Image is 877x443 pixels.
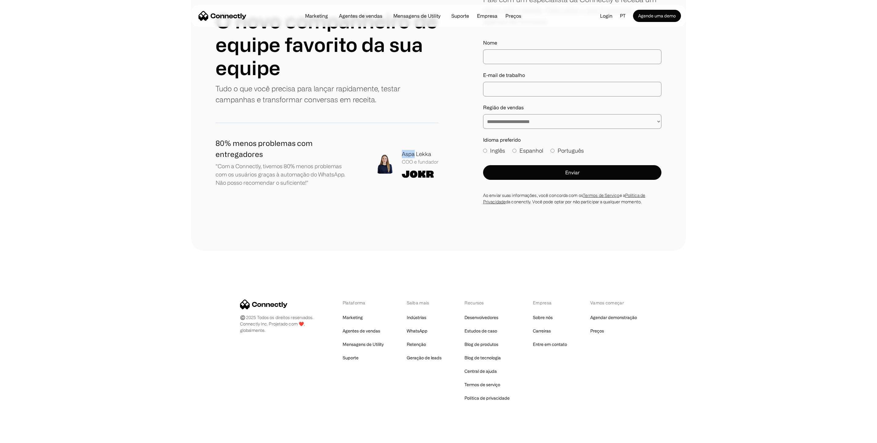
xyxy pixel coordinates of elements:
[620,11,626,20] div: pt
[446,13,474,18] a: Suporte
[216,9,438,79] h1: O novo companheiro de equipe favorito da sua equipe
[407,300,442,306] div: Saiba mais
[343,354,358,362] a: Suporte
[483,192,661,205] div: Ao enviar suas informações, você concorda com os e a da conenctly. Você pode optar por não partic...
[343,313,363,322] a: Marketing
[464,380,500,389] a: Termos de serviço
[388,13,445,18] a: Mensagens de Utility
[464,313,498,322] a: Desenvolvedores
[512,149,516,153] input: Espanhol
[533,300,567,306] div: Empresa
[500,13,526,18] a: Preços
[464,354,501,362] a: Blog de tecnologia
[477,12,497,20] div: Empresa
[407,354,442,362] a: Geração de leads
[595,11,617,20] a: Login
[464,367,497,376] a: Central de ajuda
[402,158,438,165] div: COO e fundador
[633,10,681,22] a: Agende uma demo
[533,327,551,335] a: Carreiras
[590,327,604,335] a: Preços
[483,104,661,111] label: Região de vendas
[343,340,384,349] a: Mensagens de Utility
[590,300,637,306] div: Vamos começar
[464,394,510,402] a: Política de privacidade
[464,340,498,349] a: Blog de produtos
[483,147,505,155] label: Inglês
[475,12,499,20] div: Empresa
[343,327,380,335] a: Agentes de vendas
[216,162,349,187] p: "Com a Connectly, tivemos 80% menos problemas com os usuários graças à automação do WhatsApp. Não...
[483,39,661,46] label: Nome
[533,313,553,322] a: Sobre nós
[590,313,637,322] a: Agendar demonstração
[551,149,555,153] input: Português
[407,327,428,335] a: WhatsApp
[334,13,387,18] a: Agentes de vendas
[583,193,620,198] a: Termos de Serviço
[464,327,497,335] a: Estudos de caso
[407,340,426,349] a: Retenção
[6,432,37,441] aside: Language selected: Português (Brasil)
[464,300,510,306] div: Recursos
[551,147,584,155] label: Português
[533,340,567,349] a: Entre em contato
[402,150,438,158] div: Aspa Lekka
[483,136,661,143] label: Idioma preferido
[343,300,384,306] div: Plataforma
[407,313,426,322] a: Indústrias
[617,11,633,20] div: pt
[512,147,543,155] label: Espanhol
[483,193,645,204] a: Política de Privacidade
[300,13,333,18] a: Marketing
[483,71,661,79] label: E-mail de trabalho
[198,11,246,20] a: home
[12,432,37,441] ul: Language list
[216,83,438,105] p: Tudo o que você precisa para lançar rapidamente, testar campanhas e transformar conversas em rece...
[483,165,661,180] button: Enviar
[216,138,349,160] h1: 80% menos problemas com entregadores
[483,149,487,153] input: Inglês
